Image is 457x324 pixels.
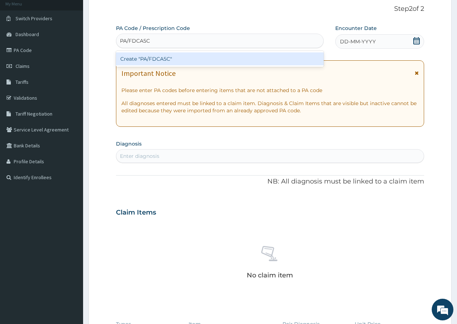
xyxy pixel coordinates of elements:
p: Please enter PA codes before entering items that are not attached to a PA code [121,87,419,94]
div: Enter diagnosis [120,152,159,160]
textarea: Type your message and hit 'Enter' [4,197,138,223]
img: d_794563401_company_1708531726252_794563401 [13,36,29,54]
span: Claims [16,63,30,69]
span: Switch Providers [16,15,52,22]
h1: Important Notice [121,69,176,77]
div: Minimize live chat window [118,4,136,21]
label: Encounter Date [335,25,377,32]
h3: Claim Items [116,209,156,217]
span: Tariff Negotiation [16,111,52,117]
span: Tariffs [16,79,29,85]
p: Step 2 of 2 [116,5,424,13]
span: Dashboard [16,31,39,38]
div: Chat with us now [38,40,121,50]
p: NB: All diagnosis must be linked to a claim item [116,177,424,186]
p: No claim item [247,272,293,279]
div: Create "PA/FDCA5C" [116,52,323,65]
label: PA Code / Prescription Code [116,25,190,32]
span: We're online! [42,91,100,164]
label: Diagnosis [116,140,142,147]
p: All diagnoses entered must be linked to a claim item. Diagnosis & Claim Items that are visible bu... [121,100,419,114]
span: DD-MM-YYYY [340,38,376,45]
